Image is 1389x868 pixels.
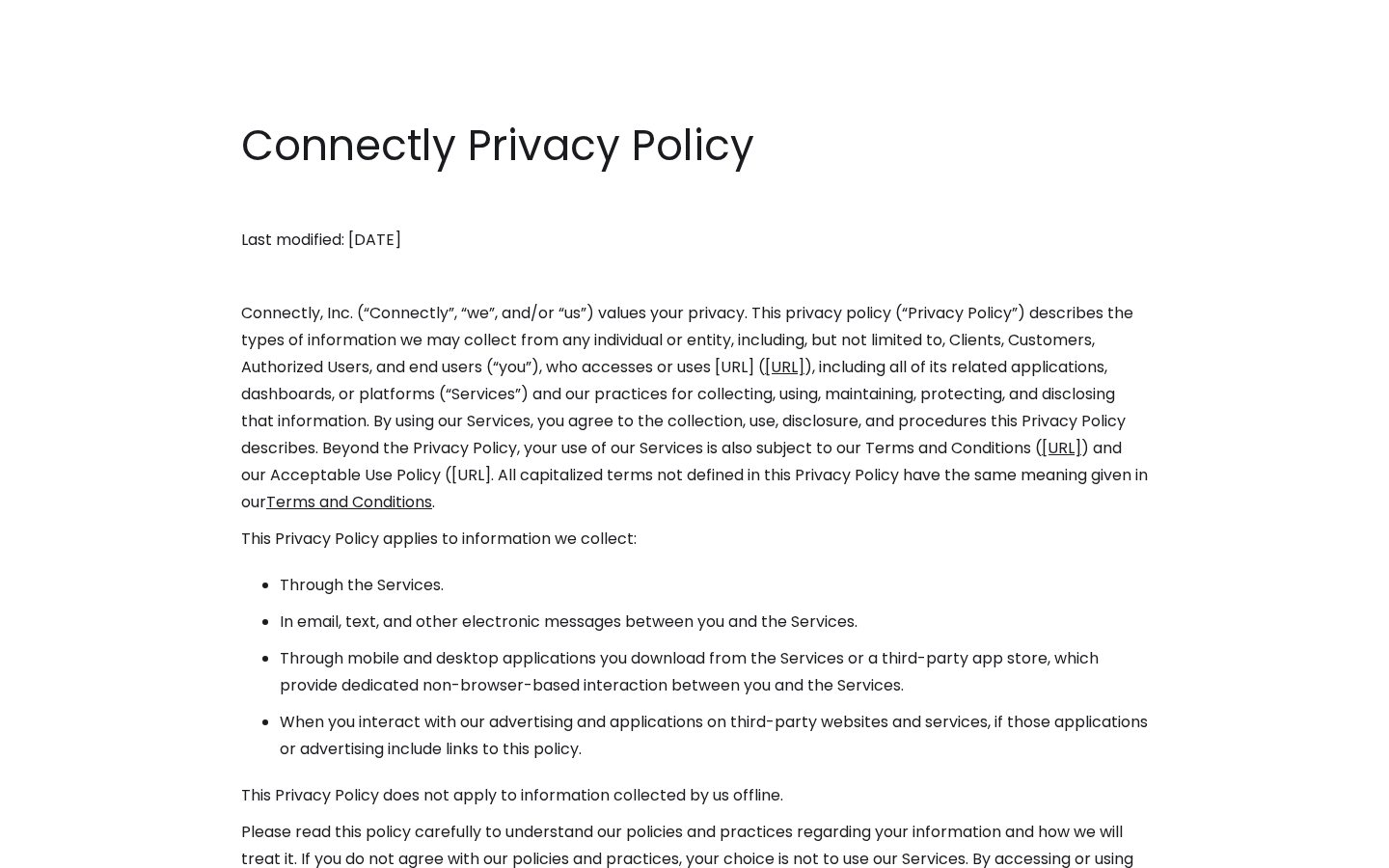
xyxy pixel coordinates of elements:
[765,356,804,378] a: [URL]
[241,526,1148,553] p: This Privacy Policy applies to information we collect:
[280,609,1148,636] li: In email, text, and other electronic messages between you and the Services.
[241,782,1148,809] p: This Privacy Policy does not apply to information collected by us offline.
[280,572,1148,599] li: Through the Services.
[280,645,1148,699] li: Through mobile and desktop applications you download from the Services or a third-party app store...
[241,190,1148,217] p: ‍
[241,116,1148,176] h1: Connectly Privacy Policy
[241,227,1148,254] p: Last modified: [DATE]
[266,491,432,513] a: Terms and Conditions
[280,709,1148,763] li: When you interact with our advertising and applications on third-party websites and services, if ...
[241,300,1148,516] p: Connectly, Inc. (“Connectly”, “we”, and/or “us”) values your privacy. This privacy policy (“Priva...
[19,832,116,861] aside: Language selected: English
[241,263,1148,290] p: ‍
[39,834,116,861] ul: Language list
[1042,437,1081,459] a: [URL]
